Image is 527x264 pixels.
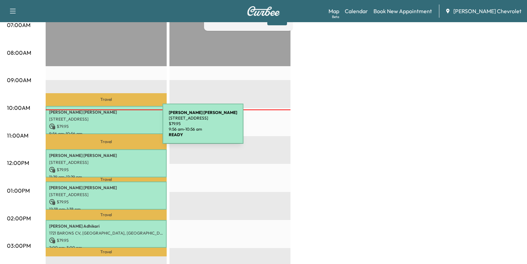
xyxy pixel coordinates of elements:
[7,21,30,29] p: 07:00AM
[49,109,163,115] p: [PERSON_NAME] [PERSON_NAME]
[332,14,339,19] div: Beta
[7,104,30,112] p: 10:00AM
[7,131,28,140] p: 11:00AM
[453,7,521,15] span: [PERSON_NAME] Chevrolet
[49,160,163,165] p: [STREET_ADDRESS]
[46,177,167,182] p: Travel
[49,116,163,122] p: [STREET_ADDRESS]
[49,245,163,250] p: 2:00 pm - 3:00 pm
[46,210,167,220] p: Travel
[49,153,163,158] p: [PERSON_NAME] [PERSON_NAME]
[46,93,167,106] p: Travel
[7,76,31,84] p: 09:00AM
[49,223,163,229] p: [PERSON_NAME] Adhikari
[7,159,29,167] p: 12:00PM
[49,199,163,205] p: $ 79.95
[345,7,368,15] a: Calendar
[373,7,432,15] a: Book New Appointment
[7,214,31,222] p: 02:00PM
[49,123,163,130] p: $ 79.95
[7,49,31,57] p: 08:00AM
[49,167,163,173] p: $ 79.95
[46,134,167,149] p: Travel
[49,174,163,180] p: 11:29 am - 12:29 pm
[329,7,339,15] a: MapBeta
[46,248,167,256] p: Travel
[7,186,30,195] p: 01:00PM
[49,230,163,236] p: 1721 BARONS CV, [GEOGRAPHIC_DATA], [GEOGRAPHIC_DATA], [GEOGRAPHIC_DATA]
[49,185,163,191] p: [PERSON_NAME] [PERSON_NAME]
[247,6,280,16] img: Curbee Logo
[49,131,163,137] p: 9:56 am - 10:56 am
[49,206,163,212] p: 12:38 pm - 1:38 pm
[7,241,31,250] p: 03:00PM
[49,237,163,244] p: $ 79.95
[49,192,163,197] p: [STREET_ADDRESS]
